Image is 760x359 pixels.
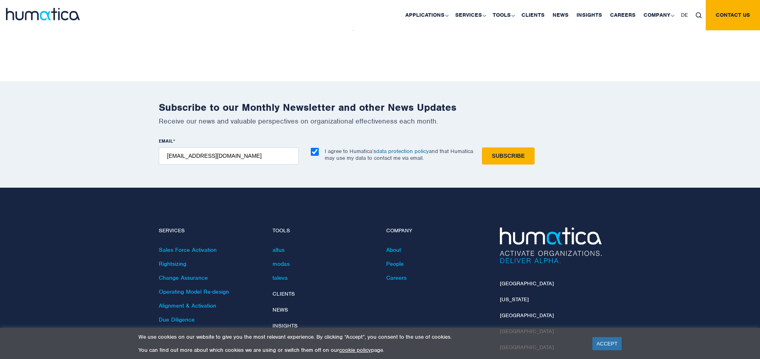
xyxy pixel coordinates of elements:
[696,12,702,18] img: search_icon
[159,302,216,309] a: Alignment & Activation
[339,347,371,353] a: cookie policy
[311,148,319,156] input: I agree to Humatica’sdata protection policyand that Humatica may use my data to contact me via em...
[681,12,688,18] span: DE
[159,260,186,267] a: Rightsizing
[138,347,582,353] p: You can find out more about which cookies we are using or switch them off on our page.
[482,147,535,165] input: Subscribe
[159,246,217,253] a: Sales Force Activation
[500,312,554,319] a: [GEOGRAPHIC_DATA]
[138,333,582,340] p: We use cookies on our website to give you the most relevant experience. By clicking “Accept”, you...
[386,274,407,281] a: Careers
[272,246,284,253] a: altus
[386,228,488,234] h4: Company
[272,260,290,267] a: modas
[376,148,429,155] a: data protection policy
[159,117,602,126] p: Receive our news and valuable perspectives on organizational effectiveness each month.
[592,337,622,350] a: ACCEPT
[272,306,288,313] a: News
[500,228,602,263] img: Humatica
[386,246,401,253] a: About
[272,322,298,329] a: Insights
[272,274,288,281] a: taleva
[159,147,299,165] input: name@company.com
[386,260,404,267] a: People
[159,316,195,323] a: Due Diligence
[325,148,473,161] p: I agree to Humatica’s and that Humatica may use my data to contact me via email.
[500,296,529,303] a: [US_STATE]
[272,290,295,297] a: Clients
[500,280,554,287] a: [GEOGRAPHIC_DATA]
[159,274,208,281] a: Change Assurance
[272,228,374,234] h4: Tools
[159,228,261,234] h4: Services
[159,101,602,114] h2: Subscribe to our Monthly Newsletter and other News Updates
[159,138,173,144] span: EMAIL
[6,8,80,20] img: logo
[159,288,229,295] a: Operating Model Re-design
